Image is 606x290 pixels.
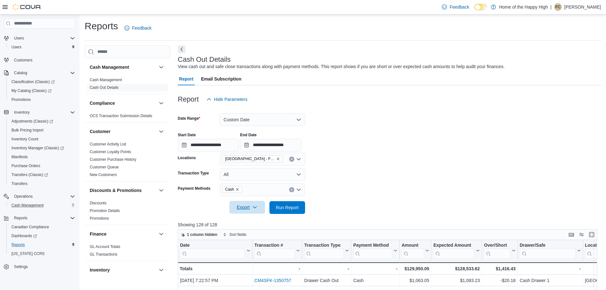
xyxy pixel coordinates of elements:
[254,242,300,258] button: Transaction #
[9,78,75,86] span: Classification (Classic)
[157,187,165,194] button: Discounts & Promotions
[222,155,283,162] span: Strathmore - Pine Centre - Fire & Flower
[90,100,115,106] h3: Compliance
[568,231,575,238] button: Keyboard shortcuts
[296,157,301,162] button: Open list of options
[85,199,170,225] div: Discounts & Promotions
[9,171,51,179] a: Transfers (Classic)
[220,113,305,126] button: Custom Date
[214,96,247,103] span: Hide Parameters
[474,4,488,11] input: Dark Mode
[90,201,107,206] span: Discounts
[90,142,126,146] a: Customer Activity List
[90,100,156,106] button: Compliance
[90,157,136,162] a: Customer Purchase History
[178,171,209,176] label: Transaction Type
[9,126,75,134] span: Bulk Pricing Import
[90,209,120,213] a: Promotion Details
[85,112,170,122] div: Compliance
[11,163,40,168] span: Purchase Orders
[6,117,78,126] a: Adjustments (Classic)
[555,3,561,11] span: FC
[157,128,165,135] button: Customer
[178,186,211,191] label: Payment Methods
[353,242,392,258] div: Payment Method
[220,168,305,181] button: All
[90,252,117,257] span: GL Transactions
[14,36,24,41] span: Users
[9,43,24,51] a: Users
[353,242,392,248] div: Payment Method
[90,128,110,135] h3: Customer
[180,242,245,248] div: Date
[401,242,424,258] div: Amount
[9,241,75,249] span: Reports
[439,1,471,13] a: Feedback
[178,56,231,63] h3: Cash Out Details
[6,179,78,188] button: Transfers
[449,4,469,10] span: Feedback
[520,242,576,258] div: Drawer/Safe
[588,231,596,238] button: Enter fullscreen
[433,277,480,284] div: $1,083.23
[85,20,118,32] h1: Reports
[11,154,28,159] span: Manifests
[276,204,299,211] span: Run Report
[1,34,78,43] button: Users
[180,242,245,258] div: Date
[6,126,78,135] button: Bulk Pricing Import
[90,244,120,249] span: GL Account Totals
[240,139,301,152] input: Press the down key to open a popover containing a calendar.
[233,201,261,214] span: Export
[13,4,41,10] img: Cova
[6,95,78,104] button: Promotions
[14,58,32,63] span: Customers
[6,77,78,86] a: Classification (Classic)
[90,85,119,90] span: Cash Out Details
[90,113,152,118] span: OCS Transaction Submission Details
[90,267,156,273] button: Inventory
[6,249,78,258] button: [US_STATE] CCRS
[9,250,47,258] a: [US_STATE] CCRS
[550,3,552,11] p: |
[11,109,75,116] span: Inventory
[484,277,515,284] div: -$20.18
[6,240,78,249] button: Reports
[90,64,129,70] h3: Cash Management
[225,156,275,162] span: [GEOGRAPHIC_DATA] - Fire & Flower
[11,69,75,77] span: Catalog
[520,242,576,248] div: Drawer/Safe
[9,171,75,179] span: Transfers (Classic)
[90,231,156,237] button: Finance
[14,70,27,75] span: Catalog
[11,88,52,93] span: My Catalog (Classic)
[433,242,475,248] div: Expected Amount
[11,137,38,142] span: Inventory Count
[289,187,294,192] button: Clear input
[6,223,78,231] button: Canadian Compliance
[178,231,220,238] button: 1 column hidden
[222,186,242,193] span: Cash
[11,79,55,84] span: Classification (Classic)
[401,277,429,284] div: $1,063.05
[9,87,54,95] a: My Catalog (Classic)
[9,144,66,152] a: Inventory Manager (Classic)
[254,265,300,272] div: -
[90,172,117,177] span: New Customers
[11,193,35,200] button: Operations
[401,242,429,258] button: Amount
[14,216,27,221] span: Reports
[9,180,75,187] span: Transfers
[289,157,294,162] button: Clear input
[11,119,53,124] span: Adjustments (Classic)
[9,117,56,125] a: Adjustments (Classic)
[90,150,131,154] a: Customer Loyalty Points
[254,242,295,258] div: Transaction # URL
[157,99,165,107] button: Compliance
[179,73,193,85] span: Report
[180,277,250,284] div: [DATE] 7:22:57 PM
[433,242,475,258] div: Expected Amount
[220,231,249,238] button: Sort fields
